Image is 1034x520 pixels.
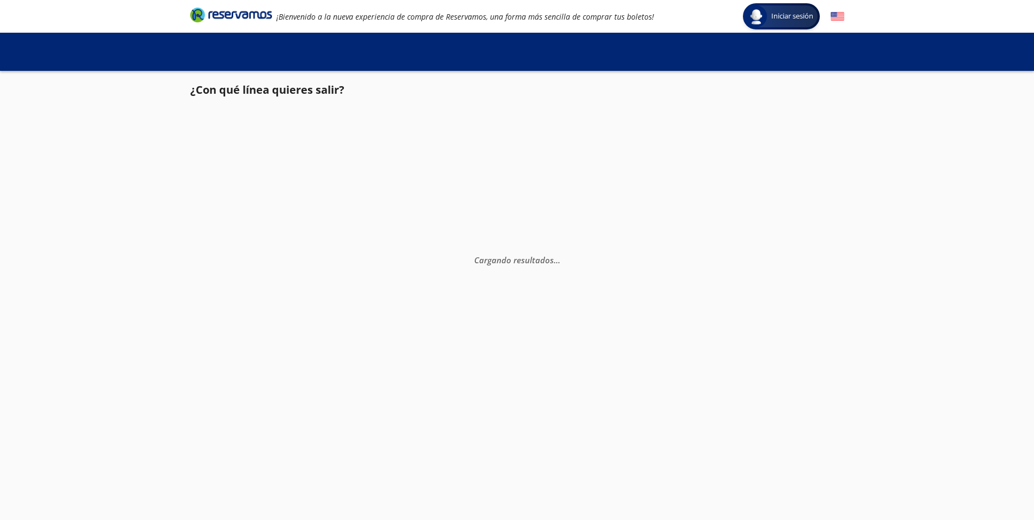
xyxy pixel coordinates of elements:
[190,82,344,98] p: ¿Con qué línea quieres salir?
[556,255,558,265] span: .
[190,7,272,26] a: Brand Logo
[554,255,556,265] span: .
[767,11,818,22] span: Iniciar sesión
[276,11,654,22] em: ¡Bienvenido a la nueva experiencia de compra de Reservamos, una forma más sencilla de comprar tus...
[831,10,844,23] button: English
[558,255,560,265] span: .
[474,255,560,265] em: Cargando resultados
[190,7,272,23] i: Brand Logo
